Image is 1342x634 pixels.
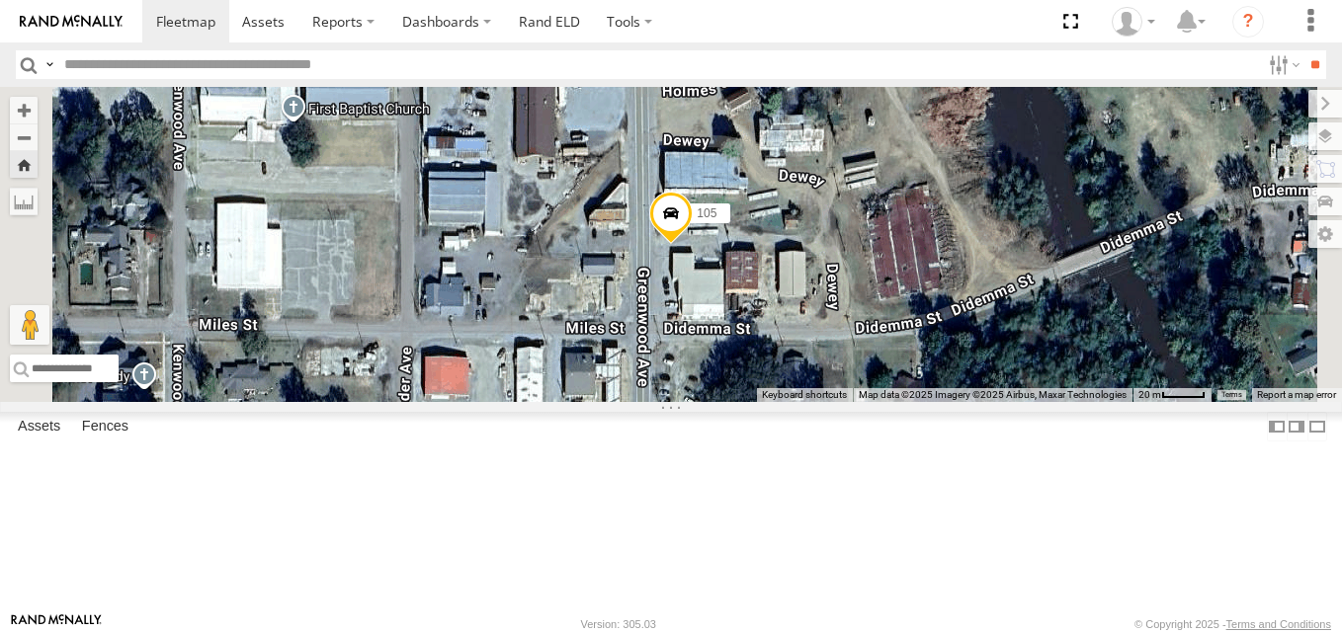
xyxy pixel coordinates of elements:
[10,305,49,345] button: Drag Pegman onto the map to open Street View
[72,413,138,440] label: Fences
[1221,391,1242,399] a: Terms
[10,188,38,215] label: Measure
[1307,412,1327,440] label: Hide Summary Table
[1308,220,1342,248] label: Map Settings
[1226,618,1331,630] a: Terms and Conditions
[10,123,38,151] button: Zoom out
[697,206,716,220] span: 105
[10,97,38,123] button: Zoom in
[1257,389,1336,400] a: Report a map error
[42,50,57,79] label: Search Query
[1267,412,1287,440] label: Dock Summary Table to the Left
[581,618,656,630] div: Version: 305.03
[8,413,70,440] label: Assets
[11,614,102,634] a: Visit our Website
[1232,6,1264,38] i: ?
[859,389,1127,400] span: Map data ©2025 Imagery ©2025 Airbus, Maxar Technologies
[1105,7,1162,37] div: Craig King
[1134,618,1331,630] div: © Copyright 2025 -
[1261,50,1303,79] label: Search Filter Options
[1287,412,1306,440] label: Dock Summary Table to the Right
[20,15,123,29] img: rand-logo.svg
[1138,389,1161,400] span: 20 m
[762,388,847,402] button: Keyboard shortcuts
[1132,388,1212,402] button: Map Scale: 20 m per 41 pixels
[10,151,38,178] button: Zoom Home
